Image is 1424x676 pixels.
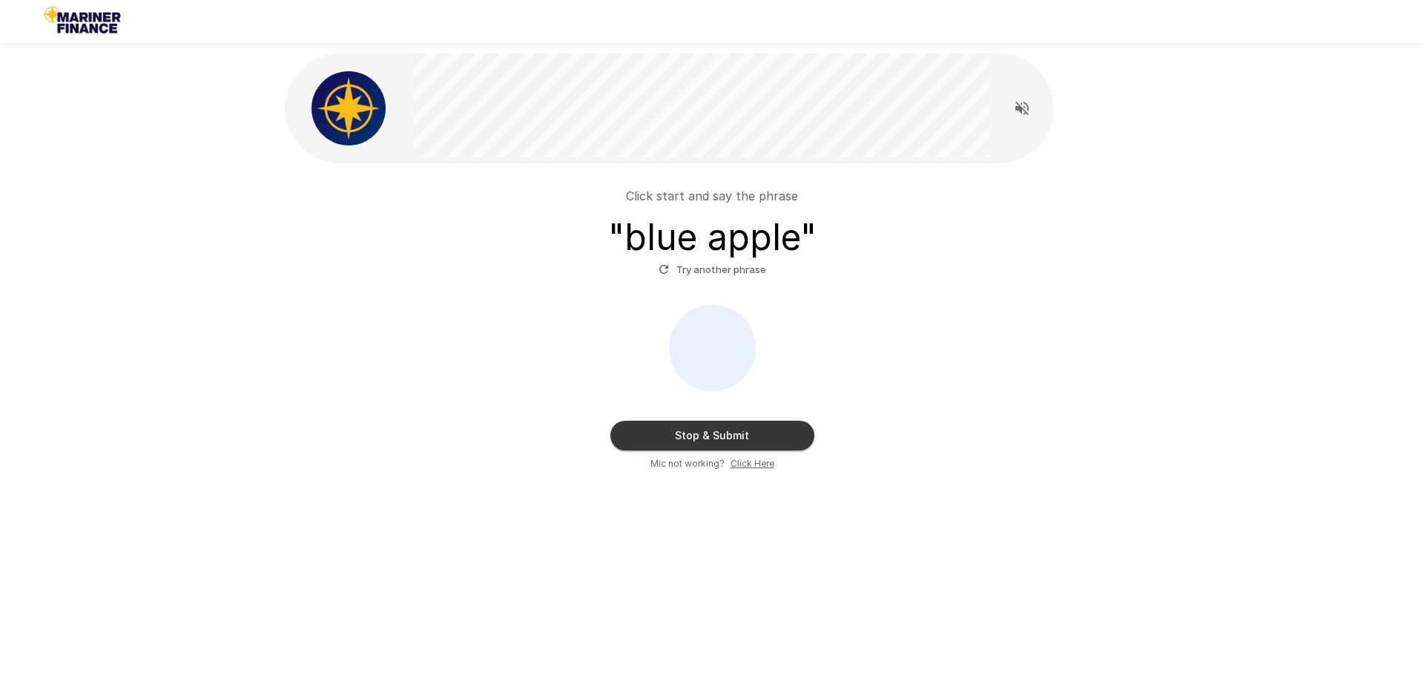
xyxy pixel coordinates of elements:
[311,71,386,145] img: mariner_avatar.png
[626,187,798,205] p: Click start and say the phrase
[731,458,774,469] u: Click Here
[1007,93,1037,123] button: Read questions aloud
[608,217,817,258] h3: " blue apple "
[650,456,725,471] span: Mic not working?
[610,421,814,450] button: Stop & Submit
[655,258,770,281] button: Try another phrase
